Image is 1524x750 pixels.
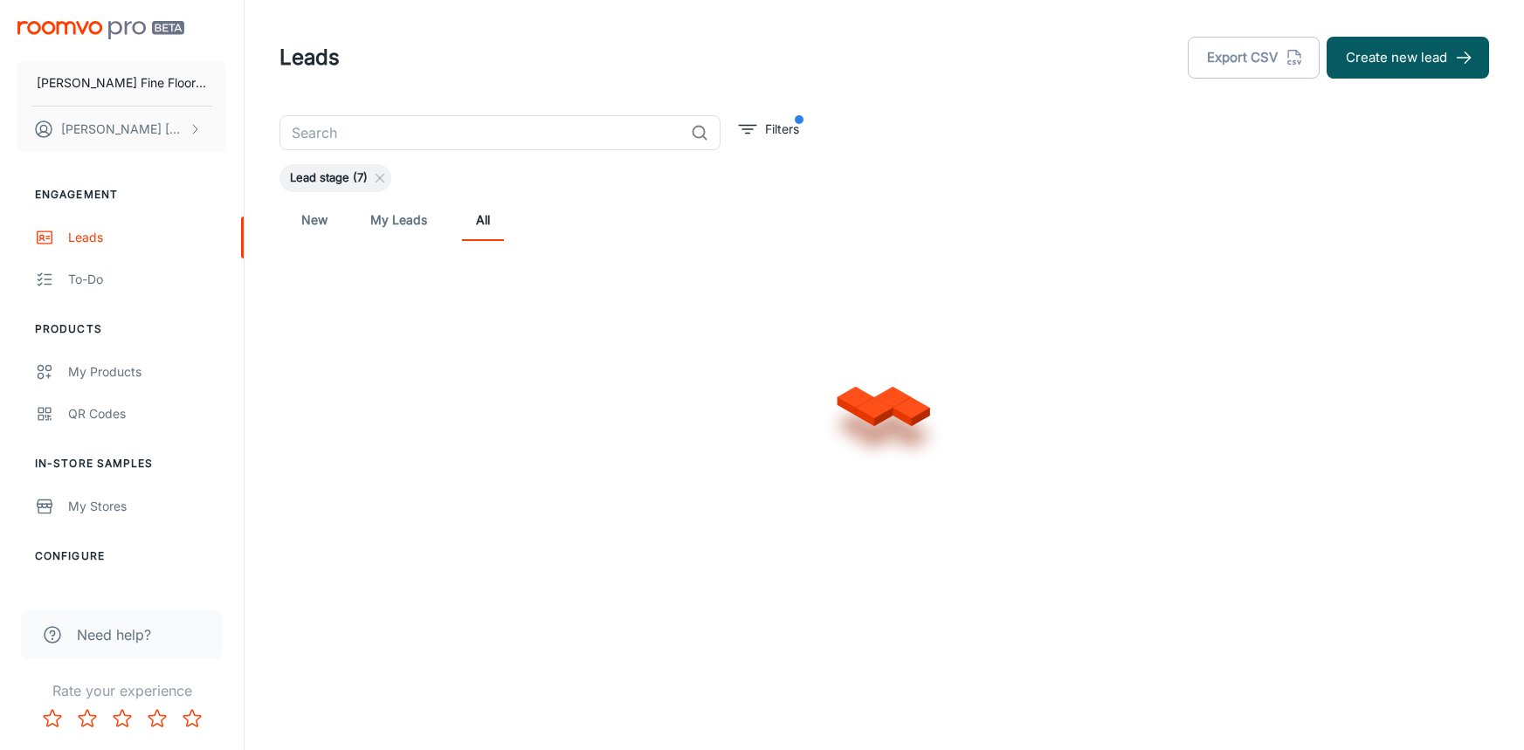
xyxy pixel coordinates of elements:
[279,164,391,192] div: Lead stage (7)
[279,169,378,187] span: Lead stage (7)
[17,21,184,39] img: Roomvo PRO Beta
[17,60,226,106] button: [PERSON_NAME] Fine Floors, Inc
[293,199,335,241] a: New
[61,120,184,139] p: [PERSON_NAME] [PERSON_NAME]
[68,228,226,247] div: Leads
[1188,37,1320,79] button: Export CSV
[68,362,226,382] div: My Products
[734,115,803,143] button: filter
[279,42,340,73] h1: Leads
[370,199,427,241] a: My Leads
[68,404,226,423] div: QR Codes
[68,589,226,609] div: Roomvo Sites
[462,199,504,241] a: All
[77,624,151,645] span: Need help?
[279,115,684,150] input: Search
[1327,37,1489,79] button: Create new lead
[68,497,226,516] div: My Stores
[765,120,799,139] p: Filters
[68,270,226,289] div: To-do
[17,107,226,152] button: [PERSON_NAME] [PERSON_NAME]
[37,73,207,93] p: [PERSON_NAME] Fine Floors, Inc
